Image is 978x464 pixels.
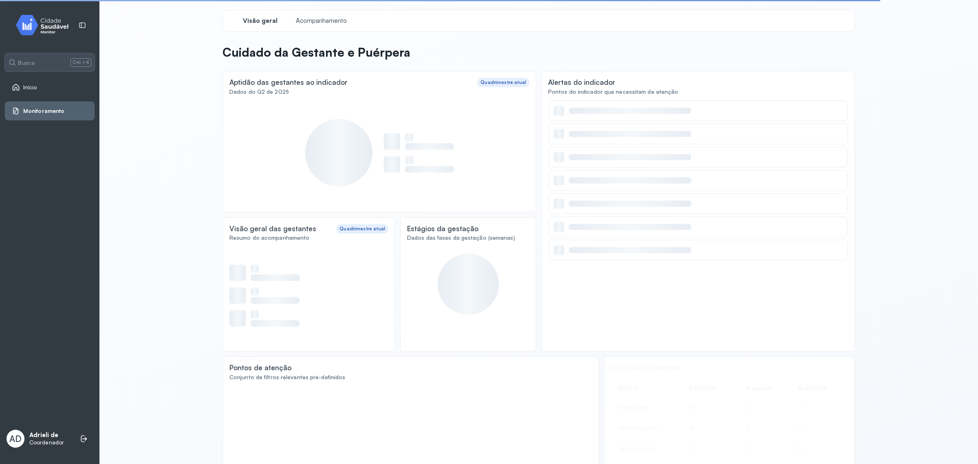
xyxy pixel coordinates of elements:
[9,13,82,37] img: monitor.svg
[29,431,64,439] p: Adrieli de
[296,17,347,25] span: Acompanhamento
[70,58,91,66] span: Ctrl + K
[229,88,529,95] div: Dados do Q2 de 2025
[222,45,410,60] p: Cuidado da Gestante e Puérpera
[229,363,291,372] div: Pontos de atenção
[243,17,278,25] span: Visão geral
[407,234,529,241] div: Dados das fases da gestação (semanas)
[339,226,385,232] div: Quadrimestre atual
[229,224,316,233] div: Visão geral das gestantes
[407,224,478,233] div: Estágios da gestação
[9,433,22,444] span: AD
[23,84,37,91] span: Início
[548,78,615,86] div: Alertas do indicador
[480,80,526,85] div: Quadrimestre atual
[29,439,64,446] p: Coordenador
[18,59,35,66] span: Busca
[548,88,848,95] div: Pontos do indicador que necessitam de atenção
[229,234,388,241] div: Resumo do acompanhamento
[12,107,88,115] a: Monitoramento
[12,83,88,91] a: Início
[229,374,592,381] div: Conjunto de filtros relevantes pré-definidos
[23,108,64,115] span: Monitoramento
[229,78,348,86] div: Aptidão das gestantes ao indicador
